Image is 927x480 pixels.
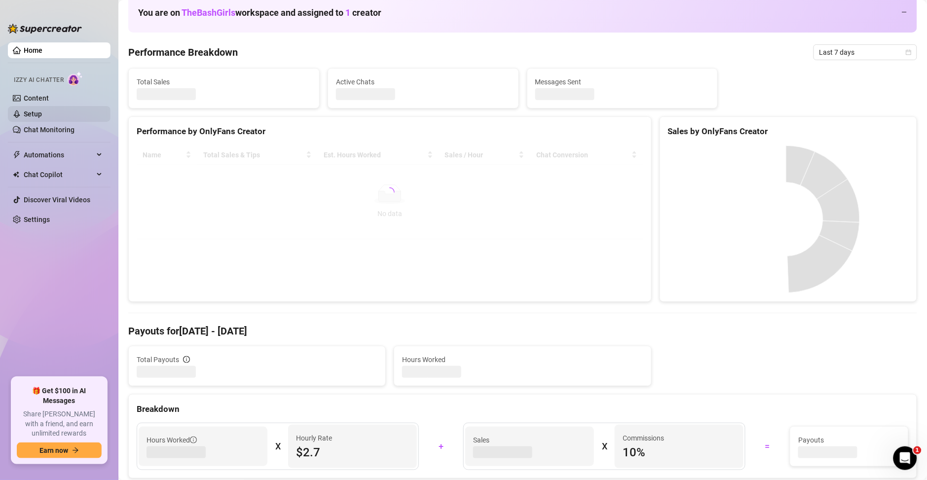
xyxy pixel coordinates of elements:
[128,45,238,59] h4: Performance Breakdown
[147,435,197,445] span: Hours Worked
[906,49,912,55] span: calendar
[137,403,909,416] div: Breakdown
[751,439,784,454] div: =
[183,356,190,363] span: info-circle
[623,433,664,443] article: Commissions
[819,45,911,60] span: Last 7 days
[402,354,643,365] span: Hours Worked
[24,147,94,163] span: Automations
[14,75,64,85] span: Izzy AI Chatter
[8,24,82,34] img: logo-BBDzfeDw.svg
[72,447,79,454] span: arrow-right
[275,439,280,454] div: X
[24,94,49,102] a: Content
[24,46,42,54] a: Home
[24,126,74,134] a: Chat Monitoring
[13,151,21,159] span: thunderbolt
[128,324,917,338] h4: Payouts for [DATE] - [DATE]
[902,6,907,17] div: —
[17,409,102,439] span: Share [PERSON_NAME] with a friend, and earn unlimited rewards
[24,196,90,204] a: Discover Viral Videos
[336,76,511,87] span: Active Chats
[602,439,607,454] div: X
[137,354,179,365] span: Total Payouts
[893,446,917,470] iframe: Intercom live chat
[17,443,102,458] button: Earn nowarrow-right
[138,7,381,18] h1: You are on workspace and assigned to creator
[473,435,586,445] span: Sales
[914,446,922,454] span: 1
[385,187,395,197] span: loading
[137,76,311,87] span: Total Sales
[137,125,643,138] div: Performance by OnlyFans Creator
[24,110,42,118] a: Setup
[425,439,457,454] div: +
[345,7,350,18] span: 1
[623,444,736,460] span: 10 %
[24,216,50,223] a: Settings
[13,171,19,178] img: Chat Copilot
[668,125,909,138] div: Sales by OnlyFans Creator
[68,72,83,86] img: AI Chatter
[535,76,710,87] span: Messages Sent
[798,435,900,445] span: Payouts
[17,386,102,406] span: 🎁 Get $100 in AI Messages
[39,446,68,454] span: Earn now
[296,433,332,443] article: Hourly Rate
[24,167,94,183] span: Chat Copilot
[182,7,235,18] span: TheBashGirls
[190,437,197,443] span: info-circle
[296,444,409,460] span: $2.7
